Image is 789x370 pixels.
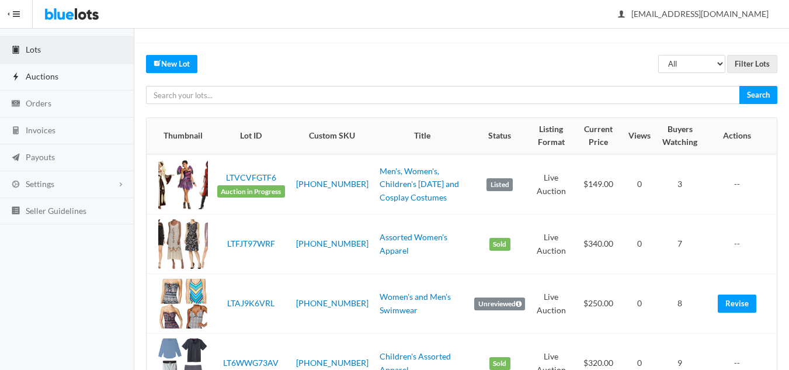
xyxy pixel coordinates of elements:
ion-icon: calculator [10,126,22,137]
label: Listed [486,178,513,191]
a: Women's and Men's Swimwear [380,292,451,315]
th: Title [375,118,470,154]
td: -- [704,215,777,274]
td: $340.00 [572,215,624,274]
td: -- [704,154,777,215]
ion-icon: clipboard [10,45,22,56]
a: [PHONE_NUMBER] [296,179,369,189]
a: [PHONE_NUMBER] [296,238,369,248]
td: $149.00 [572,154,624,215]
a: Revise [718,295,756,313]
td: 0 [624,274,655,334]
ion-icon: paper plane [10,153,22,164]
th: Custom SKU [290,118,375,154]
td: $250.00 [572,274,624,334]
span: Orders [26,98,51,108]
a: LTFJT97WRF [227,238,275,248]
td: Live Auction [530,154,572,215]
a: LTVCVFGTF6 [226,172,276,182]
td: 7 [655,215,704,274]
ion-icon: person [616,9,627,20]
span: [EMAIL_ADDRESS][DOMAIN_NAME] [618,9,769,19]
th: Status [470,118,530,154]
span: Payouts [26,152,55,162]
th: Lot ID [213,118,290,154]
th: Views [624,118,655,154]
th: Actions [704,118,777,154]
td: 8 [655,274,704,334]
td: Live Auction [530,215,572,274]
label: Sold [489,238,510,251]
input: Filter Lots [727,55,777,73]
label: Unreviewed [474,298,525,310]
label: Sold [489,357,510,370]
ion-icon: cog [10,179,22,191]
a: LTAJ9K6VRL [227,298,274,308]
ion-icon: create [154,59,161,67]
span: Invoices [26,125,55,135]
a: Men's, Women's, Children's [DATE] and Cosplay Costumes [380,166,459,202]
span: Lots [26,44,41,54]
span: Seller Guidelines [26,206,86,216]
ion-icon: flash [10,72,22,83]
td: Live Auction [530,274,572,334]
ion-icon: speedometer [10,18,22,29]
ion-icon: cash [10,99,22,110]
th: Listing Format [530,118,572,154]
td: 3 [655,154,704,215]
th: Thumbnail [147,118,213,154]
td: 0 [624,154,655,215]
a: createNew Lot [146,55,197,73]
a: [PHONE_NUMBER] [296,358,369,368]
a: [PHONE_NUMBER] [296,298,369,308]
span: Auctions [26,71,58,81]
th: Current Price [572,118,624,154]
a: Assorted Women's Apparel [380,232,447,255]
td: 0 [624,215,655,274]
a: LT6WWG73AV [223,358,279,368]
input: Search [739,86,777,104]
span: Settings [26,179,54,189]
th: Buyers Watching [655,118,704,154]
span: Auction in Progress [217,185,285,198]
ion-icon: list box [10,206,22,217]
input: Search your lots... [146,86,740,104]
